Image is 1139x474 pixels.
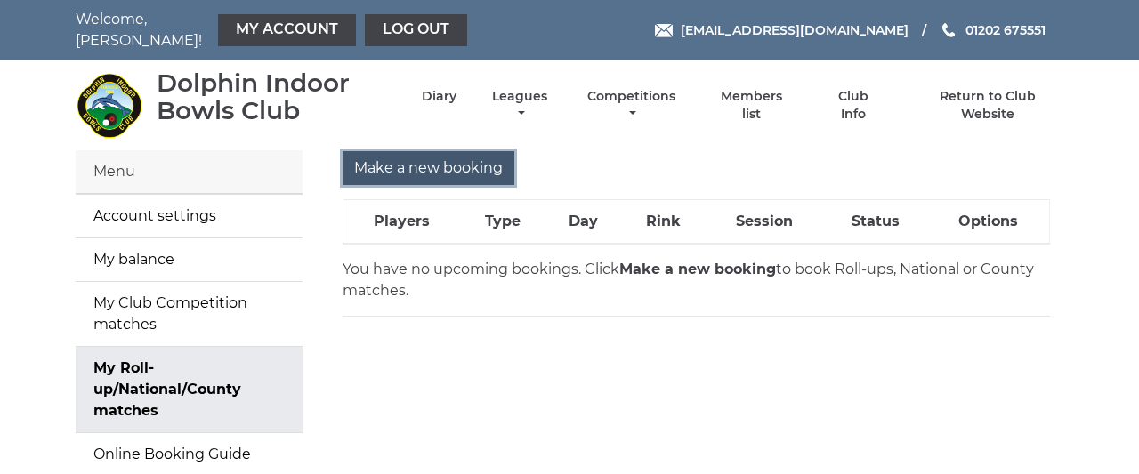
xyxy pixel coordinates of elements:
input: Make a new booking [343,151,514,185]
th: Type [460,200,545,245]
a: Phone us 01202 675551 [940,20,1046,40]
th: Rink [621,200,706,245]
strong: Make a new booking [619,261,776,277]
th: Status [823,200,927,245]
a: Diary [422,88,456,105]
a: My Account [218,14,356,46]
a: Email [EMAIL_ADDRESS][DOMAIN_NAME] [655,20,909,40]
th: Day [545,200,622,245]
a: Competitions [583,88,680,123]
a: Members list [711,88,793,123]
th: Session [706,200,823,245]
a: Account settings [76,195,303,237]
img: Dolphin Indoor Bowls Club [76,72,142,139]
a: Return to Club Website [913,88,1063,123]
a: Club Info [824,88,882,123]
a: Log out [365,14,467,46]
th: Players [343,200,460,245]
img: Email [655,24,673,37]
a: My Roll-up/National/County matches [76,347,303,432]
nav: Welcome, [PERSON_NAME]! [76,9,472,52]
span: [EMAIL_ADDRESS][DOMAIN_NAME] [681,22,909,38]
div: Menu [76,150,303,194]
th: Options [927,200,1049,245]
a: Leagues [488,88,552,123]
p: You have no upcoming bookings. Click to book Roll-ups, National or County matches. [343,259,1050,301]
span: 01202 675551 [965,22,1046,38]
img: Phone us [942,23,955,37]
div: Dolphin Indoor Bowls Club [157,69,391,125]
a: My Club Competition matches [76,282,303,346]
a: My balance [76,238,303,281]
